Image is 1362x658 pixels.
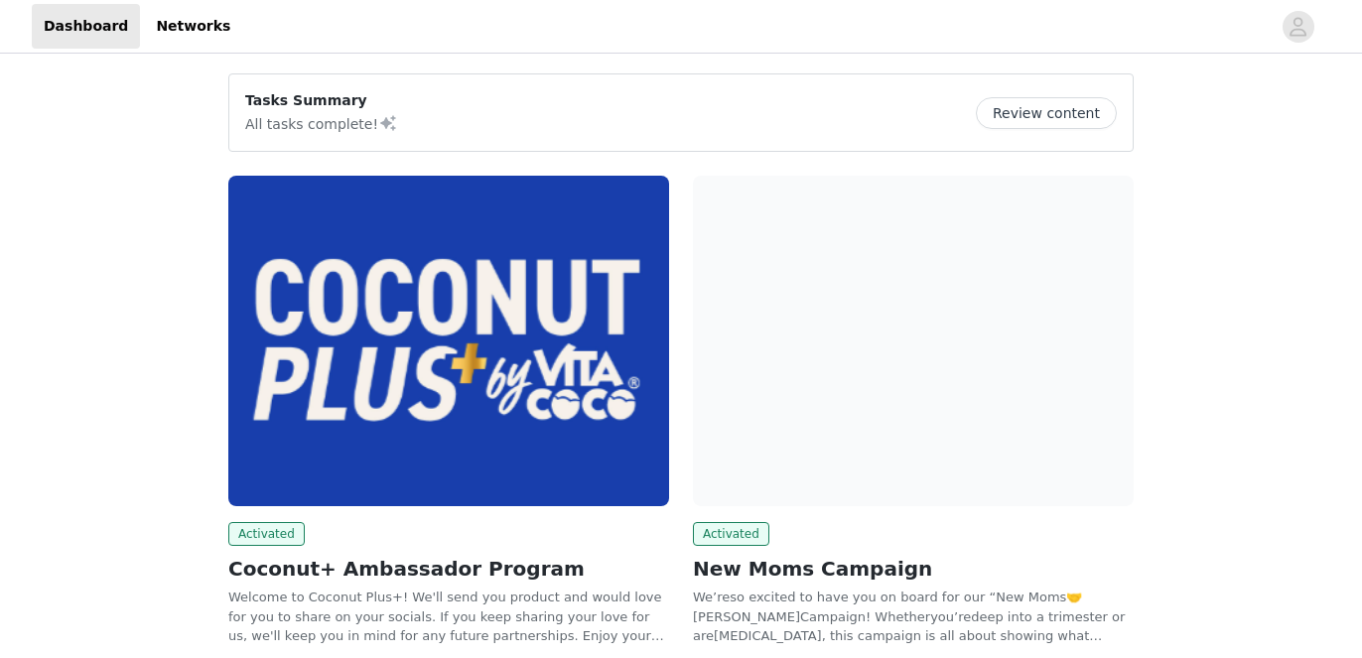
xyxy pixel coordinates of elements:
[32,4,140,49] a: Dashboard
[693,554,1134,584] h2: New Moms Campaign
[693,522,769,546] span: Activated
[1289,11,1307,43] div: avatar
[245,111,398,135] p: All tasks complete!
[976,97,1117,129] button: Review content
[730,590,1066,604] span: so excited to have you on board for our “New Moms
[693,590,730,604] span: We’re
[144,4,242,49] a: Networks
[1066,590,1082,604] span: 🤝
[245,90,398,111] p: Tasks Summary
[693,609,800,624] span: [PERSON_NAME]
[228,554,669,584] h2: Coconut+ Ambassador Program
[930,609,971,624] span: you’re
[228,176,669,506] img: Vita Coco
[800,609,809,624] span: C
[693,176,1134,506] img: Vita Coco
[228,522,305,546] span: Activated
[714,628,822,643] span: [MEDICAL_DATA]
[809,609,930,624] span: ampaign! Whether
